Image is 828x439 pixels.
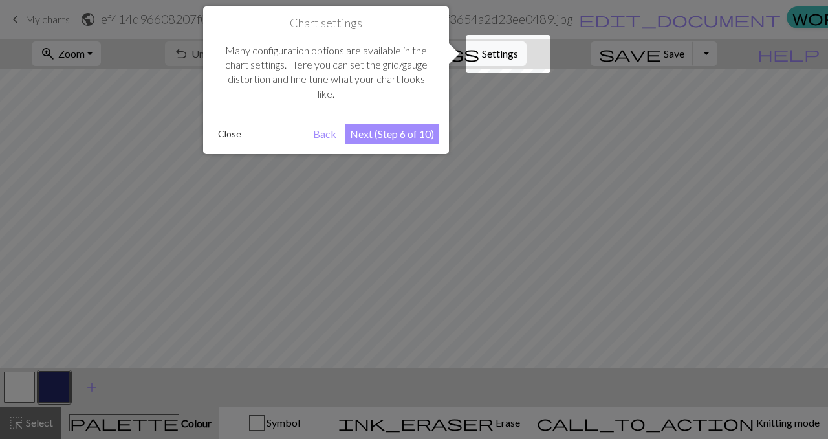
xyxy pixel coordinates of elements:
button: Back [308,124,342,144]
div: Chart settings [203,6,449,154]
button: Next (Step 6 of 10) [345,124,439,144]
h1: Chart settings [213,16,439,30]
div: Many configuration options are available in the chart settings. Here you can set the grid/gauge d... [213,30,439,115]
button: Close [213,124,246,144]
